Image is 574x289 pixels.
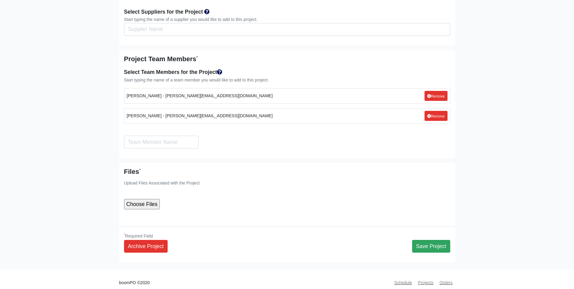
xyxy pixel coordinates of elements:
h5: Project Team Members [124,55,450,63]
input: Search [124,23,450,36]
strong: Select Team Members for the Project [124,69,223,75]
a: Projects [416,277,436,289]
strong: Select Suppliers for the Project [124,9,203,15]
h5: Files [124,168,450,176]
small: [PERSON_NAME] - [PERSON_NAME][EMAIL_ADDRESS][DOMAIN_NAME] [127,92,273,99]
small: [PERSON_NAME] - [PERSON_NAME][EMAIL_ADDRESS][DOMAIN_NAME] [127,112,273,119]
small: boomPO ©2020 [119,279,150,286]
a: Orders [437,277,455,289]
div: Start typing the name of a supplier you would like to add to this project. [124,16,450,23]
a: Schedule [392,277,415,289]
input: Search [124,136,198,148]
a: Archive Project [124,240,168,253]
small: Remove [427,94,445,98]
button: Save Project [412,240,450,253]
a: Remove [425,91,448,101]
small: Upload Files Associated with the Project [124,181,200,185]
a: Remove [425,111,448,121]
div: Start typing the name of a team member you would like to add to this project. [124,77,450,84]
small: Required Field [124,234,153,238]
small: Remove [427,114,445,118]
